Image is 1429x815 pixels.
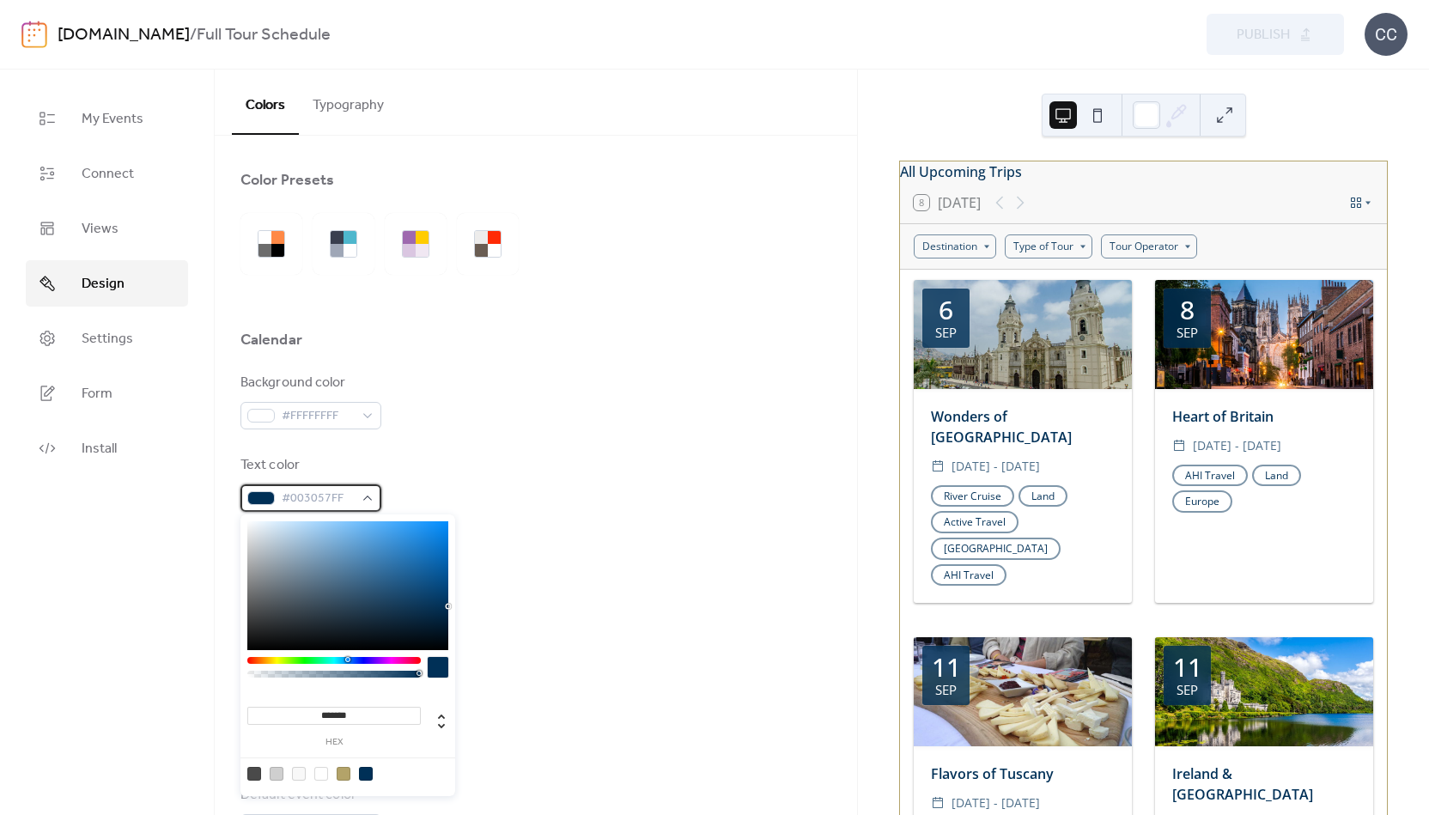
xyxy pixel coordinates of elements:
[240,455,378,476] div: Text color
[939,297,953,323] div: 6
[82,384,112,404] span: Form
[82,439,117,459] span: Install
[914,763,1132,784] div: Flavors of Tuscany
[270,767,283,781] div: rgb(207, 207, 207)
[197,19,331,52] b: Full Tour Schedule
[931,793,945,813] div: ​
[21,21,47,48] img: logo
[240,330,302,350] div: Calendar
[1180,297,1195,323] div: 8
[359,767,373,781] div: rgb(0, 48, 87)
[240,373,378,393] div: Background color
[1365,13,1408,56] div: CC
[82,109,143,130] span: My Events
[900,161,1387,182] div: All Upcoming Trips
[1155,763,1373,805] div: Ireland & [GEOGRAPHIC_DATA]
[952,456,1040,477] span: [DATE] - [DATE]
[26,260,188,307] a: Design
[1173,654,1202,680] div: 11
[26,205,188,252] a: Views
[26,425,188,471] a: Install
[247,767,261,781] div: rgb(74, 74, 74)
[240,785,378,806] div: Default event color
[935,326,957,339] div: Sep
[299,70,398,133] button: Typography
[82,329,133,350] span: Settings
[914,406,1132,447] div: Wonders of [GEOGRAPHIC_DATA]
[82,219,119,240] span: Views
[1177,326,1198,339] div: Sep
[26,95,188,142] a: My Events
[232,70,299,135] button: Colors
[82,274,125,295] span: Design
[1155,406,1373,427] div: Heart of Britain
[1177,684,1198,696] div: Sep
[931,456,945,477] div: ​
[282,489,354,509] span: #003057FF
[1193,435,1281,456] span: [DATE] - [DATE]
[935,684,957,696] div: Sep
[240,170,334,191] div: Color Presets
[952,793,1040,813] span: [DATE] - [DATE]
[26,370,188,417] a: Form
[337,767,350,781] div: rgb(179, 163, 105)
[292,767,306,781] div: rgb(248, 248, 248)
[26,150,188,197] a: Connect
[1172,435,1186,456] div: ​
[26,315,188,362] a: Settings
[58,19,190,52] a: [DOMAIN_NAME]
[282,406,354,427] span: #FFFFFFFF
[190,19,197,52] b: /
[82,164,134,185] span: Connect
[314,767,328,781] div: rgb(255, 255, 255)
[247,738,421,747] label: hex
[932,654,961,680] div: 11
